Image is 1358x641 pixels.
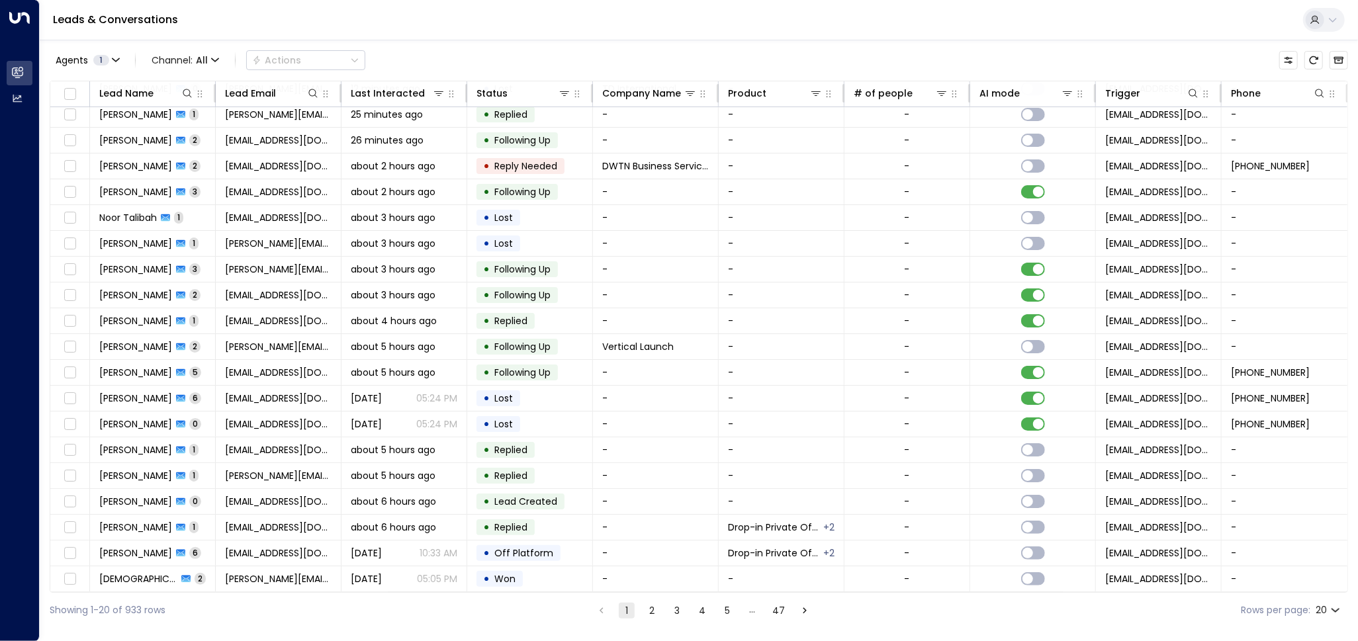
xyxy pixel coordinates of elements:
div: - [905,134,910,147]
span: Won [494,572,516,585]
span: no-reply.ogpxsg@zapiermail.com [1105,417,1212,431]
td: - [719,205,844,230]
span: noreply@notifications.hubspot.com [1105,263,1212,276]
span: david@verticallaunch.com [225,340,332,353]
td: - [1222,566,1347,591]
span: noreply@notifications.hubspot.com [1105,314,1212,327]
td: - [719,334,844,359]
div: - [905,159,910,173]
td: - [1222,257,1347,282]
div: • [483,542,490,564]
span: Toggle select row [62,493,78,510]
div: • [483,129,490,151]
span: Toggle select row [62,313,78,329]
span: noreply@notifications.hubspot.com [1105,366,1212,379]
span: 2 [189,341,201,352]
span: Toggle select all [62,86,78,103]
div: Status [476,85,508,101]
div: • [483,181,490,203]
td: - [593,437,719,462]
span: 2 [195,573,206,584]
div: Trigger [1105,85,1200,101]
span: Lost [494,392,513,405]
div: Company Name [602,85,697,101]
span: about 4 hours ago [351,314,437,327]
span: Following Up [494,134,551,147]
td: - [1222,282,1347,308]
span: about 2 hours ago [351,185,435,198]
span: kirtmarsh@gmail.com [225,314,332,327]
span: about 5 hours ago [351,366,435,379]
span: +13015091663 [1231,366,1310,379]
td: - [719,231,844,256]
td: - [593,179,719,204]
span: Toggle select row [62,339,78,355]
nav: pagination navigation [593,602,813,619]
div: AI mode [979,85,1074,101]
span: 2 [189,134,201,146]
div: - [905,314,910,327]
span: David Chellsen [99,340,172,353]
span: about 5 hours ago [351,443,435,456]
span: 1 [93,55,109,65]
div: - [905,469,910,482]
span: Toggle select row [62,468,78,484]
div: Phone [1231,85,1261,101]
span: Following Up [494,288,551,302]
span: noreply@notifications.hubspot.com [1105,211,1212,224]
td: - [593,231,719,256]
td: - [1222,179,1347,204]
span: Following Up [494,185,551,198]
span: about 3 hours ago [351,263,435,276]
td: - [719,179,844,204]
span: mmastrangelo@tecspal.com [225,288,332,302]
button: Actions [246,50,365,70]
span: 1 [189,470,199,481]
span: kristen@corsaprecision.com [225,572,332,585]
td: - [1222,489,1347,514]
span: Replied [494,443,527,456]
span: about 3 hours ago [351,211,435,224]
a: Leads & Conversations [53,12,178,27]
div: Full-time Private Office,On Demand Private Office [823,521,835,534]
span: Noor Talibah [99,211,157,224]
td: - [1222,463,1347,488]
td: - [719,102,844,127]
td: - [719,128,844,153]
p: 05:05 PM [417,572,457,585]
span: Martha Barrera [99,134,172,147]
span: Marcelo Mastrangelo [99,288,172,302]
span: Replied [494,521,527,534]
span: Refresh [1304,51,1323,69]
div: 20 [1316,601,1343,620]
div: - [905,392,910,405]
div: • [483,103,490,126]
span: DWTN Business Services/ Live Scan Fingerprinting [602,159,709,173]
div: Actions [252,54,301,66]
button: Archived Leads [1330,51,1348,69]
span: Toggle select row [62,519,78,536]
span: noortalibah@gmail.com [225,211,332,224]
td: - [719,437,844,462]
button: Channel:All [146,51,224,69]
span: Daniel Nowak [99,495,172,508]
span: Toggle select row [62,545,78,562]
span: 3 [189,186,201,197]
span: 0 [189,418,201,429]
div: Trigger [1105,85,1140,101]
span: +13015091663 [1231,392,1310,405]
span: 1 [189,444,199,455]
span: barremb@gmail.com [225,134,332,147]
div: - [905,366,910,379]
p: 05:24 PM [416,392,457,405]
td: - [719,489,844,514]
td: - [593,128,719,153]
span: 6 [189,392,201,404]
button: Go to page 3 [669,603,685,619]
td: - [593,257,719,282]
td: - [1222,205,1347,230]
td: - [593,360,719,385]
span: Kristen Kennedy [99,572,177,585]
button: Go to page 4 [694,603,710,619]
span: Toggle select row [62,158,78,175]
